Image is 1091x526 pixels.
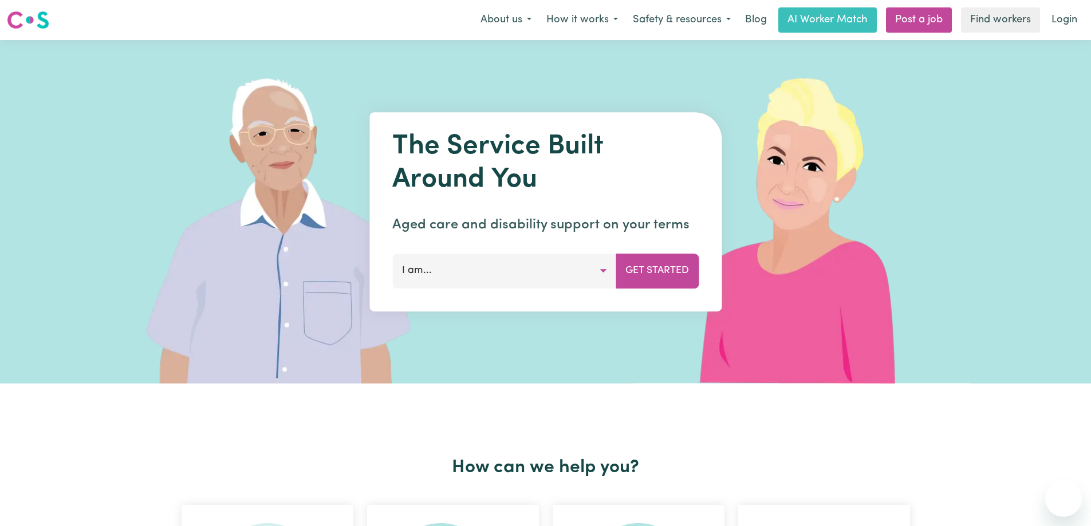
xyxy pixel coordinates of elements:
a: Blog [738,7,774,33]
a: Careseekers logo [7,7,49,33]
button: How it works [539,8,625,32]
a: Post a job [886,7,952,33]
h1: The Service Built Around You [392,130,699,196]
h2: How can we help you? [175,457,917,478]
button: About us [473,8,539,32]
img: Careseekers logo [7,10,49,30]
iframe: Button to launch messaging window [1045,480,1082,517]
a: AI Worker Match [778,7,877,33]
button: Get Started [616,254,699,288]
button: I am... [392,254,616,288]
a: Find workers [961,7,1040,33]
a: Login [1045,7,1084,33]
p: Aged care and disability support on your terms [392,215,699,235]
button: Safety & resources [625,8,738,32]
